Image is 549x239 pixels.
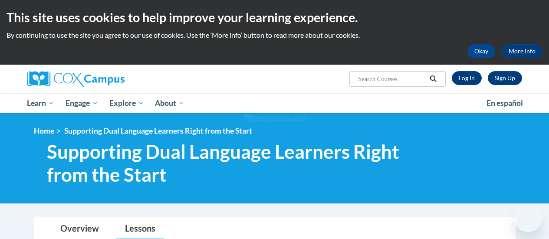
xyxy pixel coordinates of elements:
[502,44,542,58] a: More Info
[66,98,98,108] span: Engage
[109,98,144,108] span: Explore
[60,93,104,113] a: Engage
[64,126,252,135] span: Supporting Dual Language Learners Right from the Start
[481,94,529,112] a: En español
[47,140,405,186] span: Supporting Dual Language Learners Right from the Start
[467,44,495,58] button: Okay
[104,93,150,113] a: Explore
[452,71,482,85] a: Log In
[244,114,306,124] img: Section background
[149,93,190,113] a: About
[357,74,427,84] input: Search Courses
[34,126,54,135] a: Home
[155,98,184,108] span: About
[7,9,542,26] h2: This site uses cookies to help improve your learning experience.
[22,93,60,113] a: Learn
[21,93,529,113] div: Main menu
[514,204,542,232] iframe: Button to launch messaging window
[27,71,125,87] img: Cox Campus
[7,30,542,40] p: By continuing to use the site you agree to our use of cookies. Use the ‘More info’ button to read...
[487,98,523,108] span: En español
[27,71,184,87] a: Cox Campus
[488,71,522,85] a: Register
[427,74,440,84] button: Search
[27,98,54,108] span: Learn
